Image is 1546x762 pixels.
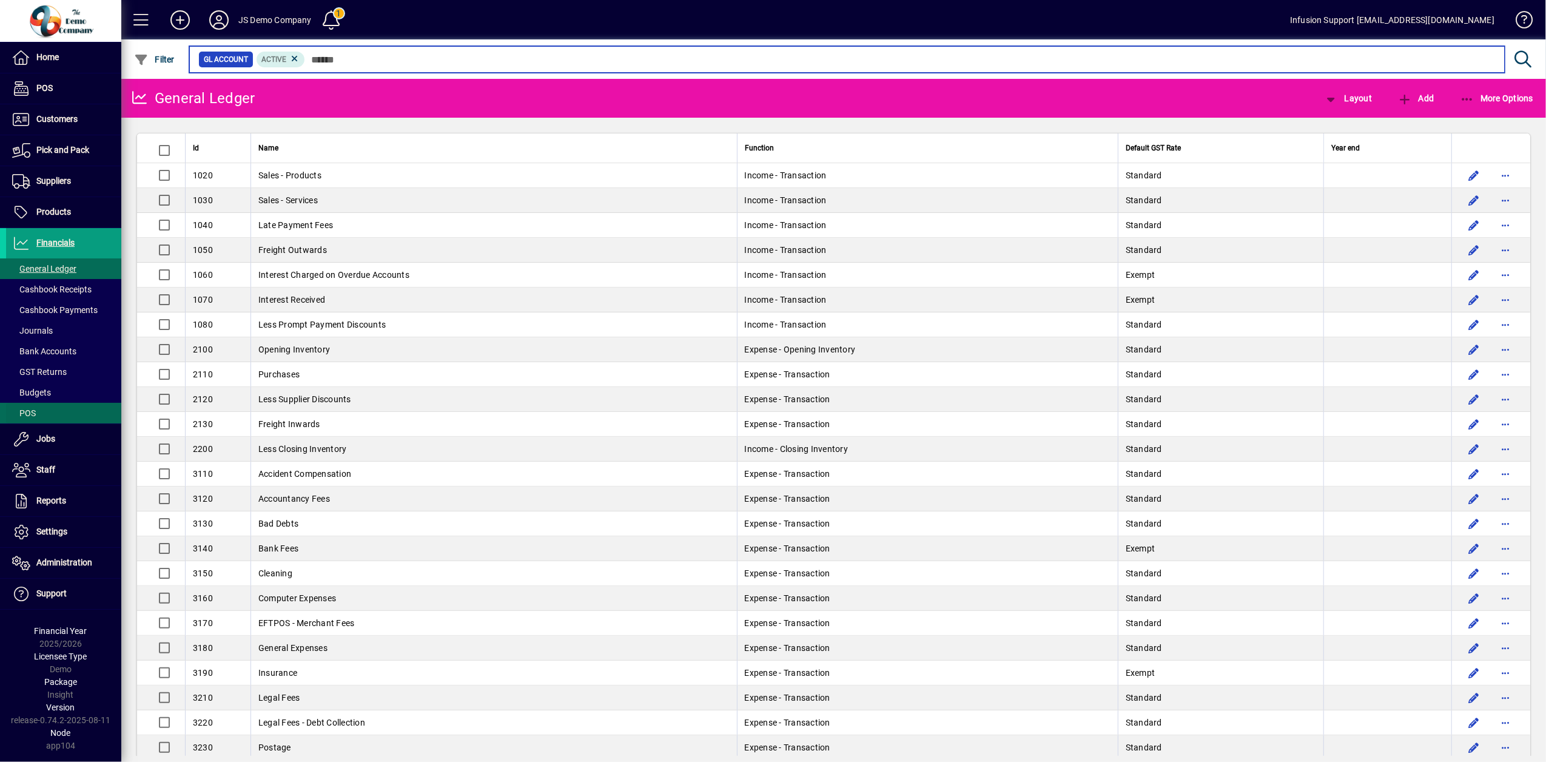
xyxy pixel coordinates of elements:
button: More options [1496,688,1515,707]
a: Administration [6,548,121,578]
span: Expense - Transaction [745,394,830,404]
span: Less Supplier Discounts [258,394,351,404]
mat-chip: Activation Status: Active [257,52,305,67]
a: Cashbook Receipts [6,279,121,300]
span: Standard [1126,519,1162,528]
span: Name [258,141,278,155]
a: POS [6,403,121,423]
span: Suppliers [36,176,71,186]
span: Postage [258,743,291,752]
button: More options [1496,166,1515,185]
span: Financial Year [35,626,87,636]
button: Edit [1464,315,1484,334]
span: 3180 [193,643,213,653]
span: Income - Transaction [745,245,827,255]
span: Support [36,588,67,598]
span: Licensee Type [35,652,87,661]
button: More options [1496,613,1515,633]
a: Customers [6,104,121,135]
button: More options [1496,439,1515,459]
span: Package [44,677,77,687]
button: More options [1496,389,1515,409]
span: Journals [12,326,53,335]
button: Edit [1464,564,1484,583]
span: Standard [1126,195,1162,205]
span: 1050 [193,245,213,255]
span: POS [36,83,53,93]
app-page-header-button: View chart layout [1311,87,1385,109]
a: Support [6,579,121,609]
button: More Options [1457,87,1537,109]
span: 2130 [193,419,213,429]
span: Function [745,141,774,155]
span: Income - Transaction [745,195,827,205]
span: Expense - Transaction [745,568,830,578]
button: More options [1496,464,1515,484]
span: Expense - Transaction [745,369,830,379]
span: Legal Fees - Debt Collection [258,718,365,727]
a: Settings [6,517,121,547]
span: Jobs [36,434,55,443]
span: Pick and Pack [36,145,89,155]
span: Standard [1126,444,1162,454]
div: General Ledger [130,89,255,108]
span: Standard [1126,419,1162,429]
button: Edit [1464,265,1484,285]
span: General Ledger [12,264,76,274]
span: Settings [36,527,67,536]
span: Home [36,52,59,62]
span: 3140 [193,544,213,553]
span: EFTPOS - Merchant Fees [258,618,355,628]
span: Standard [1126,394,1162,404]
span: Expense - Transaction [745,593,830,603]
a: Journals [6,320,121,341]
span: Standard [1126,220,1162,230]
a: Pick and Pack [6,135,121,166]
span: Reports [36,496,66,505]
span: 1040 [193,220,213,230]
span: 1070 [193,295,213,305]
a: Staff [6,455,121,485]
div: Infusion Support [EMAIL_ADDRESS][DOMAIN_NAME] [1290,10,1494,30]
a: Cashbook Payments [6,300,121,320]
span: Node [51,728,71,738]
span: Purchases [258,369,300,379]
button: More options [1496,290,1515,309]
button: Edit [1464,166,1484,185]
span: Expense - Transaction [745,743,830,752]
button: Edit [1464,215,1484,235]
span: Standard [1126,469,1162,479]
span: Bank Fees [258,544,298,553]
span: Budgets [12,388,51,397]
button: More options [1496,414,1515,434]
span: Exempt [1126,295,1155,305]
span: Staff [36,465,55,474]
span: Income - Transaction [745,220,827,230]
button: Edit [1464,663,1484,683]
span: Standard [1126,494,1162,504]
span: 3120 [193,494,213,504]
button: Edit [1464,688,1484,707]
span: Add [1397,93,1434,103]
button: More options [1496,240,1515,260]
span: Cashbook Payments [12,305,98,315]
a: Jobs [6,424,121,454]
span: 2100 [193,345,213,354]
span: 1030 [193,195,213,205]
span: Standard [1126,320,1162,329]
span: 1080 [193,320,213,329]
span: Year end [1331,141,1360,155]
span: Expense - Transaction [745,419,830,429]
span: Id [193,141,199,155]
button: More options [1496,588,1515,608]
span: Interest Received [258,295,325,305]
span: Version [47,703,75,712]
a: Home [6,42,121,73]
span: Standard [1126,718,1162,727]
span: 3190 [193,668,213,678]
span: Expense - Transaction [745,668,830,678]
a: Knowledge Base [1507,2,1531,42]
button: Edit [1464,613,1484,633]
span: More Options [1460,93,1534,103]
span: 2110 [193,369,213,379]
